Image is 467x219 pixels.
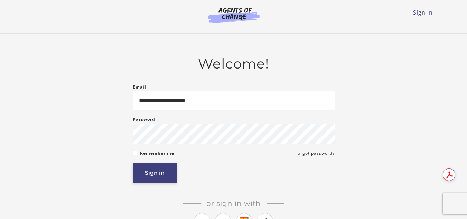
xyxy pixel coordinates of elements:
a: Forgot password? [295,149,335,157]
button: Sign in [133,163,177,183]
h2: Welcome! [133,56,335,72]
label: Remember me [140,149,174,157]
img: Agents of Change Logo [200,7,267,23]
label: Email [133,83,146,91]
label: Password [133,115,155,124]
a: Sign In [413,9,433,16]
span: Or sign in with [201,199,267,208]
